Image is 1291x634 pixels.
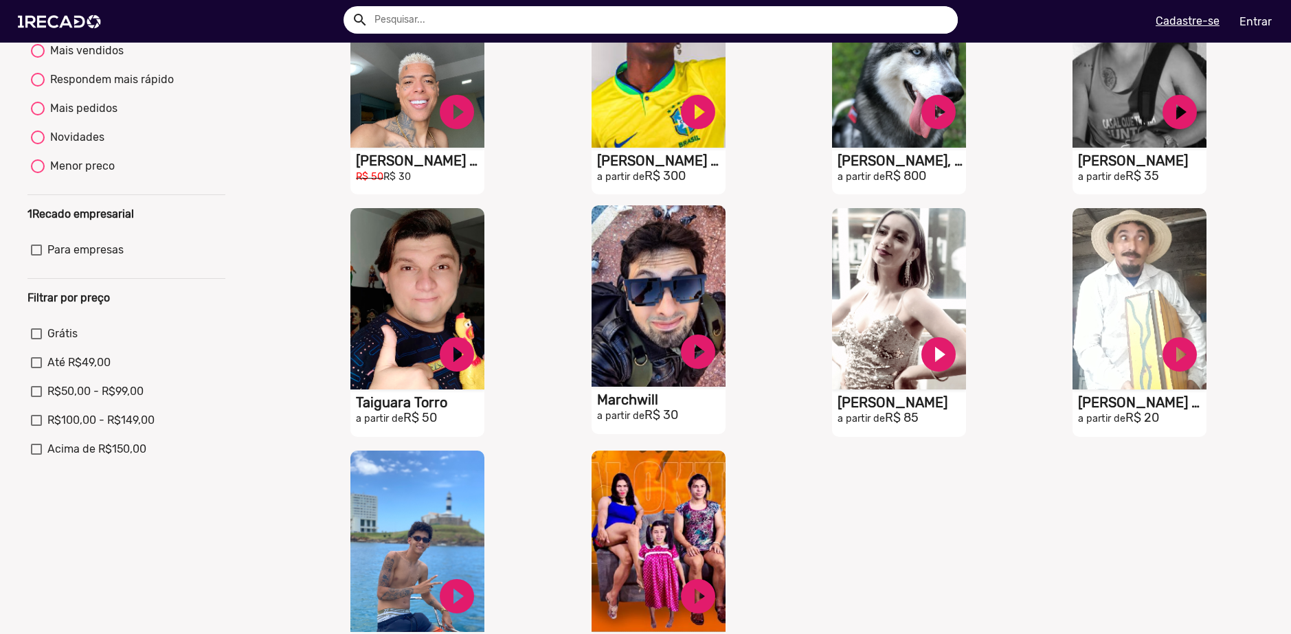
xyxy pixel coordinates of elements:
div: Respondem mais rápido [45,71,174,88]
video: S1RECADO vídeos dedicados para fãs e empresas [350,451,484,632]
small: a partir de [597,171,644,183]
div: Mais vendidos [45,43,124,59]
h1: [PERSON_NAME] [1078,152,1206,169]
u: Cadastre-se [1156,14,1220,27]
h1: Taiguara Torro [356,394,484,411]
span: Acima de R$150,00 [47,441,146,457]
a: Entrar [1231,10,1281,34]
a: play_circle_filled [1159,334,1200,375]
a: play_circle_filled [436,91,478,133]
h2: R$ 800 [838,169,966,184]
div: Mais pedidos [45,100,117,117]
h1: [PERSON_NAME] Mc [PERSON_NAME] [356,152,484,169]
small: R$ 30 [383,171,411,183]
span: R$100,00 - R$149,00 [47,412,155,429]
h2: R$ 85 [838,411,966,426]
small: a partir de [1078,413,1125,424]
span: Grátis [47,326,78,342]
input: Pesquisar... [364,6,958,34]
b: 1Recado empresarial [27,207,134,220]
video: S1RECADO vídeos dedicados para fãs e empresas [592,205,726,387]
a: play_circle_filled [918,334,959,375]
div: Novidades [45,129,104,146]
h1: [PERSON_NAME] Show [1078,394,1206,411]
h1: Marchwill [597,392,726,408]
video: S1RECADO vídeos dedicados para fãs e empresas [1073,208,1206,389]
video: S1RECADO vídeos dedicados para fãs e empresas [592,451,726,632]
h1: [PERSON_NAME], O Husky [838,152,966,169]
h2: R$ 50 [356,411,484,426]
small: a partir de [597,410,644,422]
h1: [PERSON_NAME] Do [PERSON_NAME] [597,152,726,169]
small: a partir de [356,413,403,424]
a: play_circle_filled [677,576,719,617]
small: R$ 50 [356,171,383,183]
h2: R$ 300 [597,169,726,184]
a: play_circle_filled [436,576,478,617]
b: Filtrar por preço [27,291,110,304]
h1: [PERSON_NAME] [838,394,966,411]
h2: R$ 20 [1078,411,1206,426]
small: a partir de [1078,171,1125,183]
a: play_circle_filled [1159,91,1200,133]
video: S1RECADO vídeos dedicados para fãs e empresas [832,208,966,389]
video: S1RECADO vídeos dedicados para fãs e empresas [350,208,484,389]
button: Example home icon [347,7,371,31]
a: play_circle_filled [677,331,719,372]
small: a partir de [838,171,885,183]
span: Para empresas [47,242,124,258]
h2: R$ 30 [597,408,726,423]
span: R$50,00 - R$99,00 [47,383,144,400]
a: play_circle_filled [677,91,719,133]
mat-icon: Example home icon [352,12,368,28]
a: play_circle_filled [918,91,959,133]
span: Até R$49,00 [47,354,111,371]
a: play_circle_filled [436,334,478,375]
h2: R$ 35 [1078,169,1206,184]
small: a partir de [838,413,885,424]
div: Menor preco [45,158,115,174]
